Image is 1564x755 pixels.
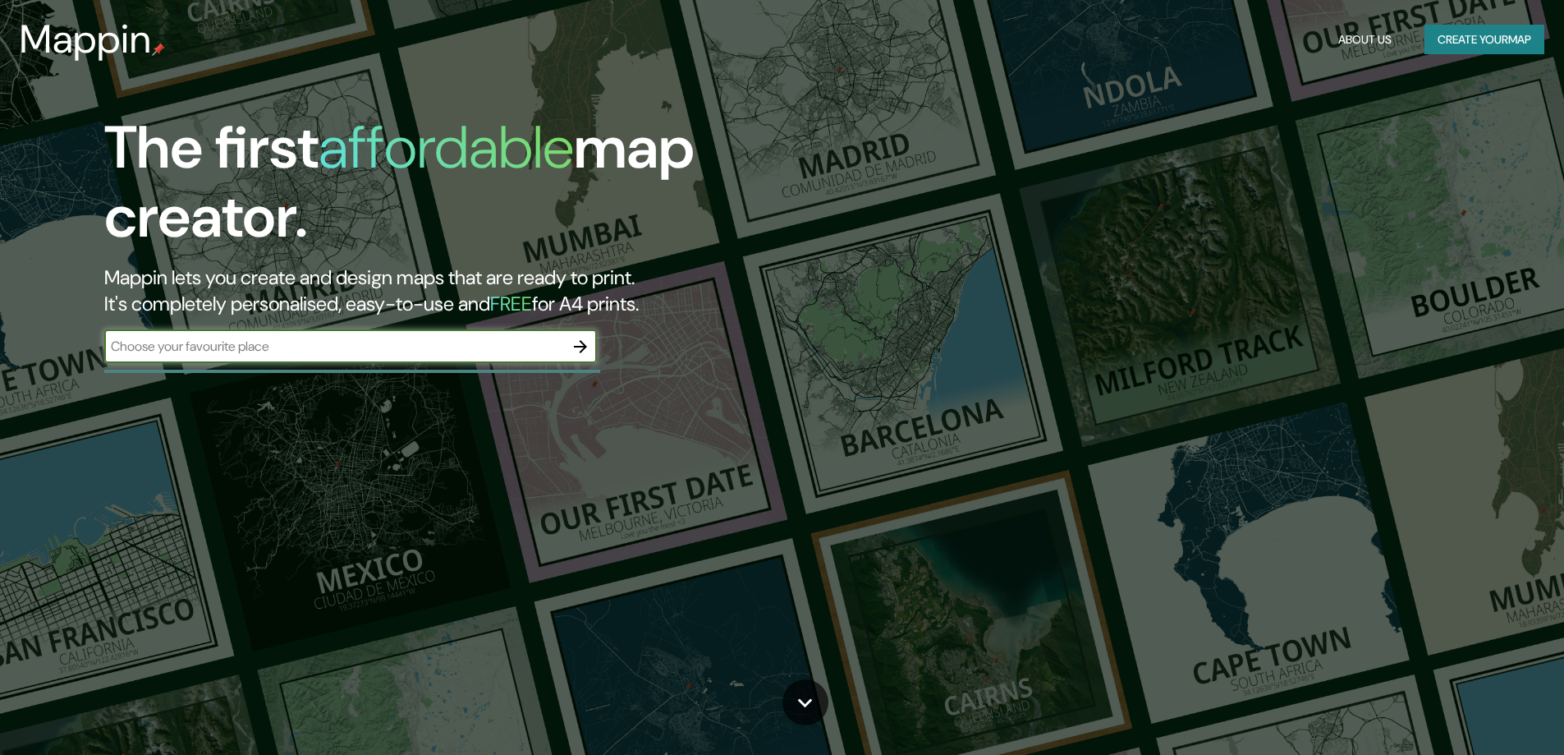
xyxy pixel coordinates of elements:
[104,337,564,356] input: Choose your favourite place
[20,16,152,62] h3: Mappin
[152,43,165,56] img: mappin-pin
[1424,25,1544,55] button: Create yourmap
[1332,25,1398,55] button: About Us
[319,109,574,186] h1: affordable
[104,265,887,317] h2: Mappin lets you create and design maps that are ready to print. It's completely personalised, eas...
[104,113,887,265] h1: The first map creator.
[490,291,532,316] h5: FREE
